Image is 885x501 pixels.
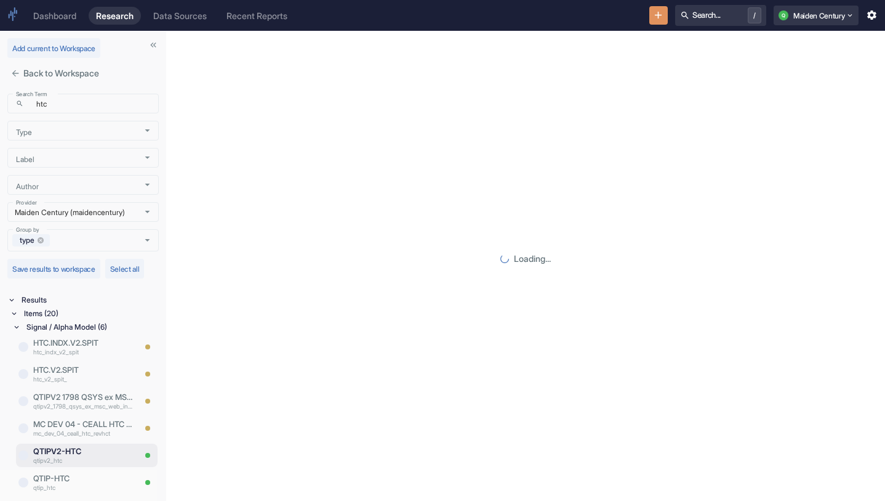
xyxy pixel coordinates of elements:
p: qtipv2_htc [33,456,102,465]
a: Data Sources [146,7,214,25]
p: HTC.INDX.V2.SPIT [33,337,134,349]
p: QTIP-HTC [33,473,134,484]
a: QTIP-HTCqtip_htc [33,473,134,492]
p: Back to Workspace [23,67,99,79]
button: Open [140,150,154,165]
button: Open [140,233,154,247]
button: Open [140,177,154,192]
div: Research [96,10,134,21]
a: QTIPV2 1798 QSYS ex MSC WEB in HTC (2)qtipv2_1798_qsys_ex_msc_web_in_htc_2_ [33,391,134,411]
button: New Resource [649,6,668,25]
p: QTIPV2 1798 QSYS ex MSC WEB in HTC (2) [33,391,134,403]
a: HTC.INDX.V2.SPIThtc_indx_v2_spit [33,337,134,357]
button: Select all [105,259,145,279]
p: MC DEV 04 - CEALL HTC REVHCT [33,418,134,430]
div: Data Sources [153,10,207,21]
p: Loading... [514,252,551,265]
div: type [12,234,50,246]
button: Open [140,123,154,137]
p: qtip_htc [33,483,134,492]
p: htc_indx_v2_spit [33,348,134,357]
label: Provider [16,198,37,206]
p: mc_dev_04_ceall_htc_revhct [33,429,134,438]
div: Items (20) [22,307,159,320]
a: HTC.V2.SPIThtc_v2_spit_ [33,364,134,384]
button: close [7,65,23,81]
button: Save results to workspace [7,259,100,279]
div: Recent Reports [226,10,287,21]
div: Signal / Alpha Model (6) [24,320,159,334]
a: Recent Reports [219,7,295,25]
p: qtipv2_1798_qsys_ex_msc_web_in_htc_2_ [33,402,134,411]
button: QMaiden Century [774,6,859,25]
span: type [15,235,39,245]
button: Open [140,205,154,219]
label: Group by [16,226,39,234]
div: Q [779,10,788,20]
p: HTC.V2.SPIT [33,364,134,376]
a: QTIPV2-HTCqtipv2_htc [33,446,102,465]
a: MC DEV 04 - CEALL HTC REVHCTmc_dev_04_ceall_htc_revhct [33,418,134,438]
p: htc_v2_spit_ [33,375,134,384]
button: Add current to Workspace [7,38,100,58]
p: QTIPV2-HTC [33,446,102,457]
button: Collapse Sidebar [145,37,161,53]
div: Dashboard [33,10,76,21]
div: Results [19,293,159,307]
label: Search Term [16,90,47,98]
a: Research [89,7,141,25]
button: Search.../ [675,5,766,26]
a: Dashboard [26,7,84,25]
